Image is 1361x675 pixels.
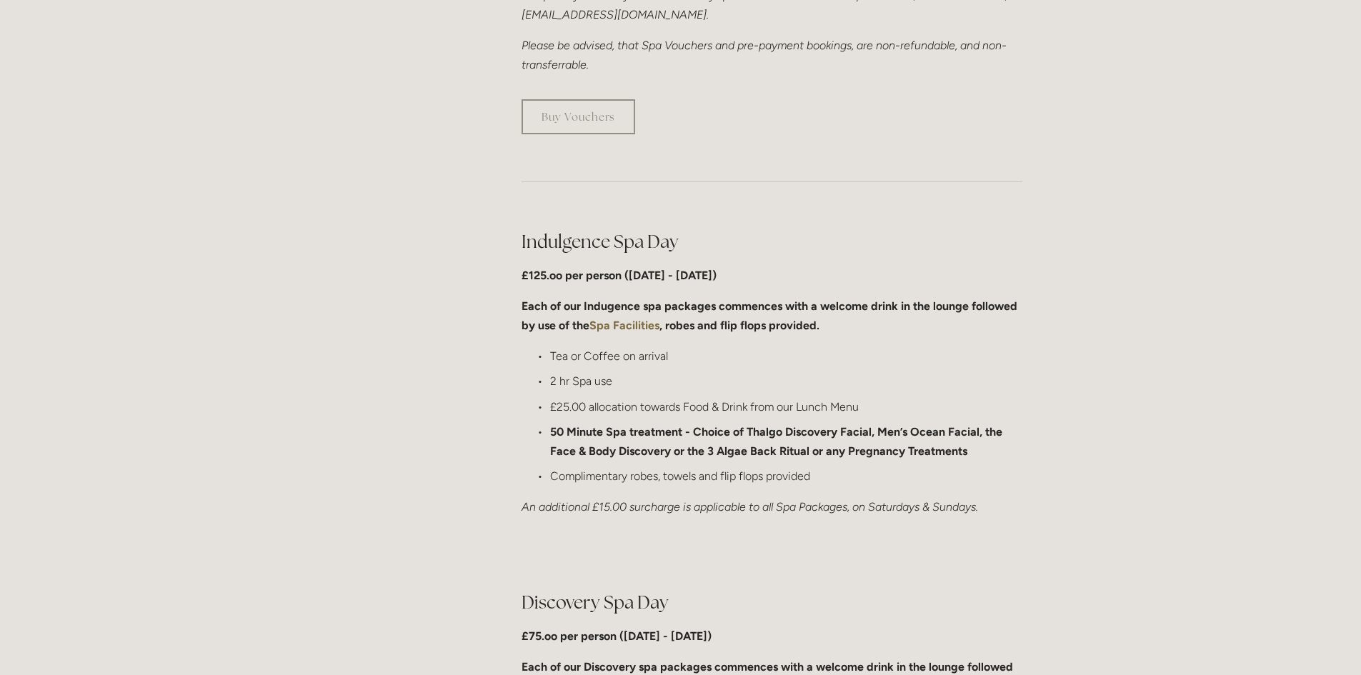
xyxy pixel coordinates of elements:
[550,425,1005,458] strong: 50 Minute Spa treatment - Choice of Thalgo Discovery Facial, Men’s Ocean Facial, the Face & Body ...
[522,229,1022,254] h2: Indulgence Spa Day
[522,299,1020,332] strong: Each of our Indugence spa packages commences with a welcome drink in the lounge followed by use o...
[522,500,978,514] em: An additional £15.00 surcharge is applicable to all Spa Packages, on Saturdays & Sundays.
[550,397,1022,416] p: £25.00 allocation towards Food & Drink from our Lunch Menu
[589,319,659,332] a: Spa Facilities
[522,99,635,134] a: Buy Vouchers
[550,466,1022,486] p: Complimentary robes, towels and flip flops provided
[522,39,1007,71] em: Please be advised, that Spa Vouchers and pre-payment bookings, are non-refundable, and non-transf...
[550,371,1022,391] p: 2 hr Spa use
[550,346,1022,366] p: Tea or Coffee on arrival
[522,269,717,282] strong: £125.oo per person ([DATE] - [DATE])
[659,319,819,332] strong: , robes and flip flops provided.
[522,590,1022,615] h2: Discovery Spa Day
[522,629,712,643] strong: £75.oo per person ([DATE] - [DATE])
